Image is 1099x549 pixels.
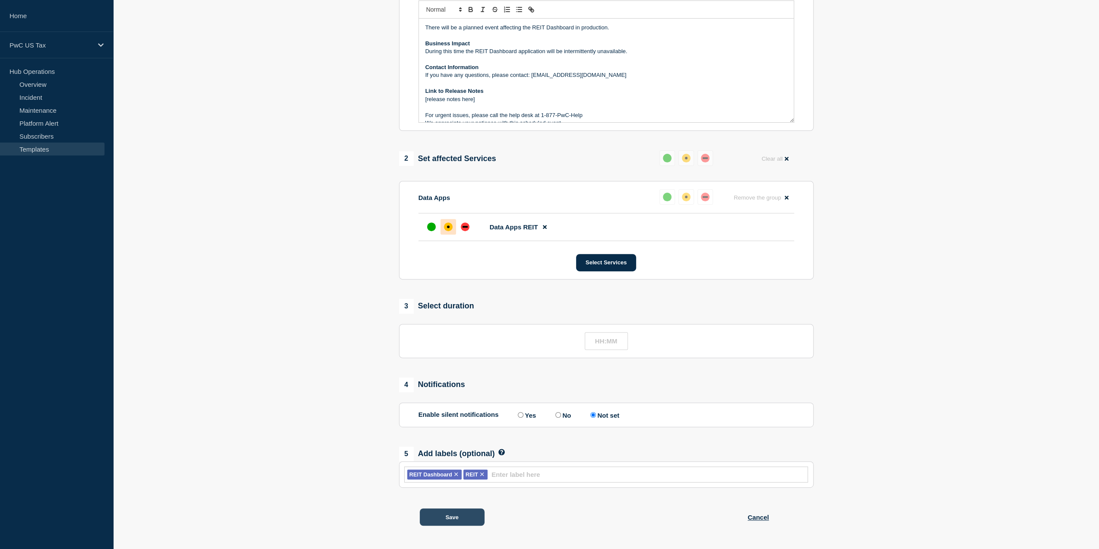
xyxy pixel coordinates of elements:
[663,193,671,201] div: up
[590,412,596,418] input: Enable silent notifications: Not set
[513,4,525,15] button: Toggle bulleted list
[444,222,453,231] div: affected
[425,48,787,55] p: During this time the REIT Dashboard application will be intermittently unavailable.
[588,411,619,419] label: Not set
[418,411,499,419] p: Enable silent notifications
[518,412,523,418] input: Enable silent notifications: Yes
[465,4,477,15] button: Toggle bold text
[659,150,675,166] button: up
[399,299,474,314] div: Select duration
[425,111,787,119] p: For urgent issues, please call the help desk at 1-877-PwC-Help
[697,189,713,205] button: down
[399,378,465,392] div: Notifications
[701,154,709,162] div: down
[399,151,496,166] div: Set affected Services
[461,222,469,231] div: down
[491,471,803,478] input: Enter label here
[525,4,537,15] button: Toggle link
[701,193,709,201] div: down
[490,223,538,231] span: Data Apps REIT
[399,299,414,314] span: 3
[576,254,636,271] button: Select Services
[418,194,450,201] p: Data Apps
[425,95,787,103] p: [release notes here]
[425,88,484,94] strong: Link to Release Notes
[697,150,713,166] button: down
[420,508,485,526] button: Save
[10,41,92,49] p: PwC US Tax
[682,154,690,162] div: affected
[516,411,536,419] label: Yes
[663,154,671,162] div: up
[425,64,479,70] strong: Contact Information
[678,189,694,205] button: affected
[555,412,561,418] input: Enable silent notifications: No
[501,4,513,15] button: Toggle ordered list
[427,222,436,231] div: up
[585,332,628,350] input: HH:MM
[399,447,414,461] span: 5
[422,4,465,15] span: Font size
[419,19,794,122] div: Message
[747,508,769,526] button: Cancel
[409,471,452,478] span: REIT Dashboard
[399,378,414,392] span: 4
[489,4,501,15] button: Toggle strikethrough text
[734,194,781,201] span: Remove the group
[399,447,495,461] div: Add labels (optional)
[425,24,787,32] p: There will be a planned event affecting the REIT Dashboard in production.
[425,71,787,79] p: If you have any questions, please contact: [EMAIL_ADDRESS][DOMAIN_NAME]
[425,119,787,127] p: We appreciate your patience with this scheduled event.
[682,193,690,201] div: affected
[466,471,478,478] span: REIT
[477,4,489,15] button: Toggle italic text
[678,150,694,166] button: affected
[553,411,571,419] label: No
[425,40,470,47] strong: Business Impact
[728,189,794,206] button: Remove the group
[756,150,794,167] button: Clear all
[659,189,675,205] button: up
[399,151,414,166] span: 2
